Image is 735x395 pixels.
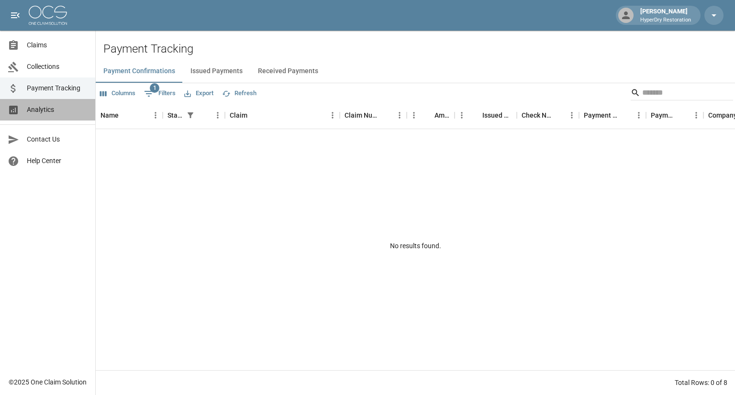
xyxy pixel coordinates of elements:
button: Refresh [220,86,259,101]
div: Payment Type [651,102,676,129]
div: Claim Number [345,102,379,129]
button: Select columns [98,86,138,101]
div: Payment Method [579,102,646,129]
div: [PERSON_NAME] [636,7,695,24]
button: Sort [421,109,434,122]
button: Payment Confirmations [96,60,183,83]
button: Menu [325,108,340,122]
div: Amount [407,102,455,129]
div: Total Rows: 0 of 8 [675,378,727,387]
button: Menu [148,108,163,122]
div: Name [96,102,163,129]
div: Claim [230,102,247,129]
span: 1 [150,83,159,93]
button: Sort [119,109,132,122]
div: Search [631,85,733,102]
div: 1 active filter [184,109,197,122]
img: ocs-logo-white-transparent.png [29,6,67,25]
div: © 2025 One Claim Solution [9,377,87,387]
button: Menu [211,108,225,122]
div: Status [163,102,225,129]
button: Menu [392,108,407,122]
button: Sort [247,109,261,122]
button: Show filters [142,86,178,101]
button: open drawer [6,6,25,25]
div: Status [167,102,184,129]
button: Sort [676,109,689,122]
button: Issued Payments [183,60,250,83]
div: Payment Type [646,102,703,129]
span: Contact Us [27,134,88,144]
button: Sort [379,109,392,122]
div: No results found. [96,129,735,363]
div: Check Number [517,102,579,129]
span: Analytics [27,105,88,115]
span: Claims [27,40,88,50]
button: Menu [689,108,703,122]
h2: Payment Tracking [103,42,735,56]
button: Menu [632,108,646,122]
div: dynamic tabs [96,60,735,83]
div: Name [100,102,119,129]
button: Export [182,86,216,101]
button: Sort [469,109,482,122]
p: HyperDry Restoration [640,16,691,24]
span: Collections [27,62,88,72]
div: Check Number [522,102,551,129]
button: Received Payments [250,60,326,83]
div: Issued Date [455,102,517,129]
button: Sort [618,109,632,122]
div: Claim Number [340,102,407,129]
button: Show filters [184,109,197,122]
div: Payment Method [584,102,618,129]
span: Help Center [27,156,88,166]
button: Menu [407,108,421,122]
button: Menu [455,108,469,122]
div: Amount [434,102,450,129]
div: Issued Date [482,102,512,129]
button: Menu [565,108,579,122]
div: Claim [225,102,340,129]
span: Payment Tracking [27,83,88,93]
button: Sort [551,109,565,122]
button: Sort [197,109,211,122]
